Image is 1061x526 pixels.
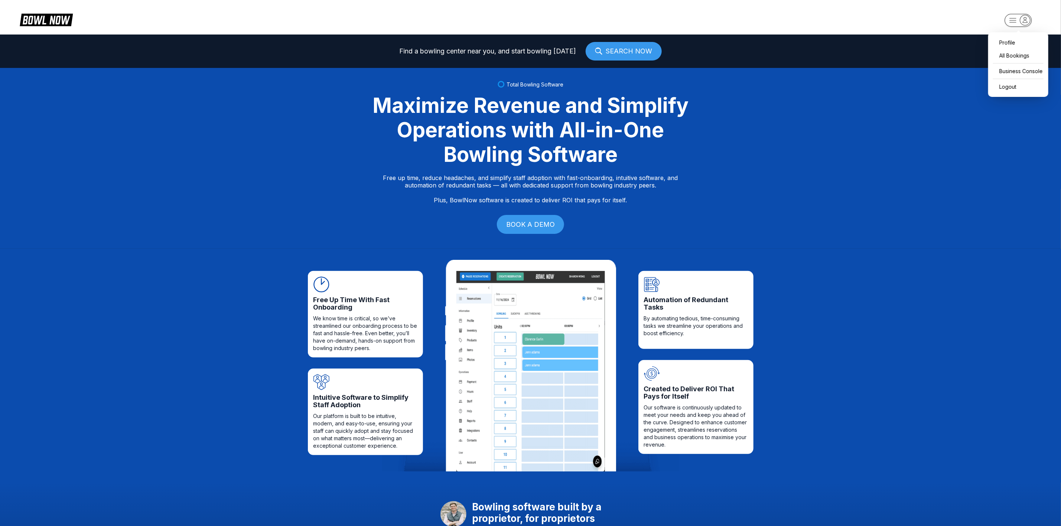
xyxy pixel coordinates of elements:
button: Logout [992,80,1018,93]
span: Intuitive Software to Simplify Staff Adoption [313,394,417,409]
span: Our platform is built to be intuitive, modern, and easy-to-use, ensuring your staff can quickly a... [313,412,417,450]
span: We know time is critical, so we’ve streamlined our onboarding process to be fast and hassle-free.... [313,315,417,352]
a: Business Console [992,65,1045,78]
a: SEARCH NOW [586,42,662,61]
span: Automation of Redundant Tasks [644,296,748,311]
a: All Bookings [992,49,1045,62]
span: Free Up Time With Fast Onboarding [313,296,417,311]
span: By automating tedious, time-consuming tasks we streamline your operations and boost efficiency. [644,315,748,337]
span: Created to Deliver ROI That Pays for Itself [644,385,748,400]
a: BOOK A DEMO [497,215,564,234]
img: Content image [456,271,605,471]
span: Total Bowling Software [507,81,563,88]
img: iPad frame [445,260,616,471]
span: Find a bowling center near you, and start bowling [DATE] [400,48,576,55]
p: Free up time, reduce headaches, and simplify staff adoption with fast-onboarding, intuitive softw... [383,174,678,204]
span: Our software is continuously updated to meet your needs and keep you ahead of the curve. Designed... [644,404,748,448]
a: Profile [992,36,1045,49]
div: Maximize Revenue and Simplify Operations with All-in-One Bowling Software [364,93,698,167]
